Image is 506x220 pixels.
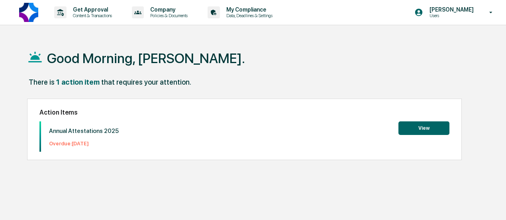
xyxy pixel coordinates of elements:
h1: Good Morning, [PERSON_NAME]. [47,50,245,66]
p: Users [423,13,478,18]
div: There is [29,78,55,86]
p: Policies & Documents [144,13,192,18]
p: My Compliance [220,6,277,13]
p: Get Approval [67,6,116,13]
div: 1 action item [56,78,100,86]
button: View [398,121,449,135]
a: View [398,124,449,131]
p: Content & Transactions [67,13,116,18]
img: logo [19,3,38,22]
p: Annual Attestations 2025 [49,127,119,135]
div: that requires your attention. [101,78,191,86]
p: [PERSON_NAME] [423,6,478,13]
p: Company [144,6,192,13]
h2: Action Items [39,109,449,116]
p: Data, Deadlines & Settings [220,13,277,18]
p: Overdue: [DATE] [49,141,119,147]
